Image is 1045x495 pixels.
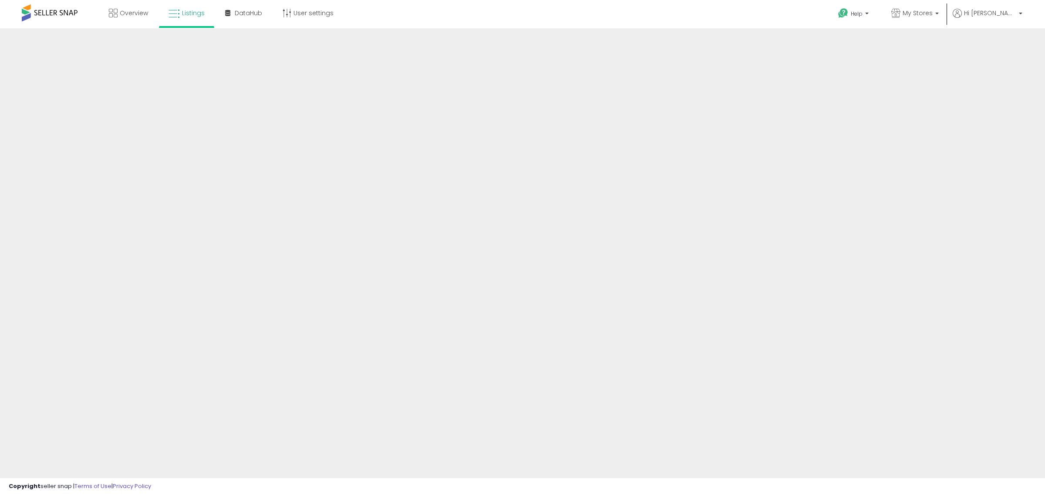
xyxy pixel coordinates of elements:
[903,9,933,17] span: My Stores
[235,9,262,17] span: DataHub
[831,1,877,28] a: Help
[838,8,849,19] i: Get Help
[182,9,205,17] span: Listings
[120,9,148,17] span: Overview
[851,10,863,17] span: Help
[953,9,1022,28] a: Hi [PERSON_NAME]
[964,9,1016,17] span: Hi [PERSON_NAME]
